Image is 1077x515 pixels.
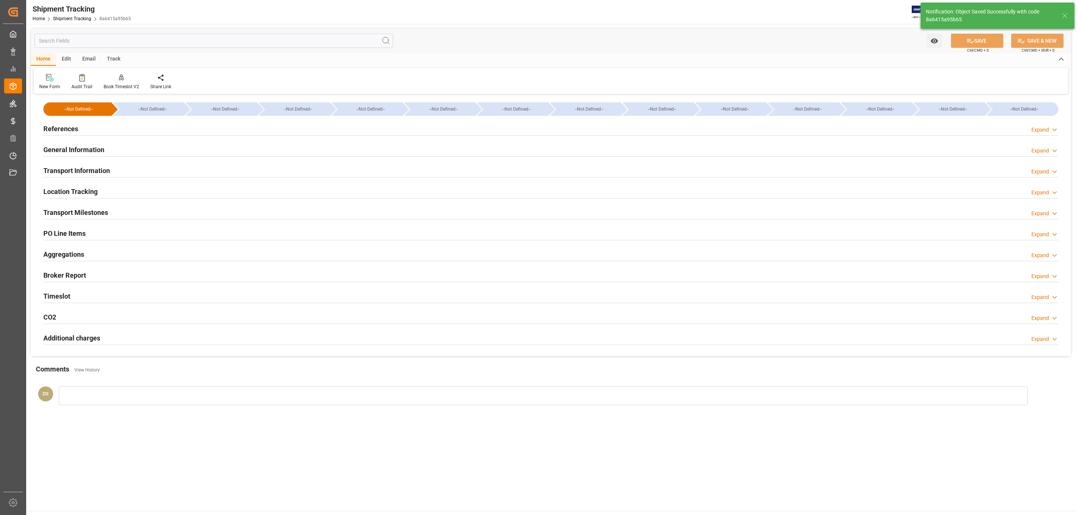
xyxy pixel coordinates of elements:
[1031,252,1049,259] div: Expand
[43,166,110,176] h2: Transport Information
[43,312,56,322] h2: CO2
[43,145,104,155] h2: General Information
[150,83,171,90] div: Share Link
[34,34,393,48] input: Search Fields
[71,83,92,90] div: Audit Trail
[43,124,78,134] h2: References
[259,102,330,116] div: --Not Defined--
[1031,168,1049,176] div: Expand
[43,391,49,397] span: DS
[1031,314,1049,322] div: Expand
[1022,47,1055,53] span: Ctrl/CMD + Shift + S
[630,102,694,116] div: --Not Defined--
[485,102,548,116] div: --Not Defined--
[101,53,126,66] div: Track
[33,3,131,15] div: Shipment Tracking
[31,53,56,66] div: Home
[912,6,938,19] img: Exertis%20JAM%20-%20Email%20Logo.jpg_1722504956.jpg
[1031,210,1049,218] div: Expand
[1031,189,1049,197] div: Expand
[39,83,60,90] div: New Form
[558,102,621,116] div: --Not Defined--
[43,207,108,218] h2: Transport Milestones
[33,16,45,21] a: Home
[43,228,86,238] h2: PO Line Items
[926,8,1055,24] div: Notification: Object Saved Successfully with code 8a6415a95b65
[332,102,403,116] div: --Not Defined--
[51,102,106,116] div: --Not Defined--
[104,83,139,90] div: Book Timeslot V2
[43,291,70,301] h2: Timeslot
[43,186,98,197] h2: Location Tracking
[266,102,330,116] div: --Not Defined--
[53,16,91,21] a: Shipment Tracking
[776,102,839,116] div: --Not Defined--
[994,102,1055,116] div: --Not Defined--
[1031,231,1049,238] div: Expand
[550,102,621,116] div: --Not Defined--
[43,249,84,259] h2: Aggregations
[914,102,985,116] div: --Not Defined--
[404,102,475,116] div: --Not Defined--
[339,102,403,116] div: --Not Defined--
[768,102,839,116] div: --Not Defined--
[951,34,1003,48] button: SAVE
[703,102,767,116] div: --Not Defined--
[623,102,694,116] div: --Not Defined--
[1031,126,1049,134] div: Expand
[186,102,257,116] div: --Not Defined--
[43,270,86,280] h2: Broker Report
[927,34,942,48] button: open menu
[74,367,100,373] a: View History
[113,102,184,116] div: --Not Defined--
[967,47,989,53] span: Ctrl/CMD + S
[1031,293,1049,301] div: Expand
[921,102,985,116] div: --Not Defined--
[43,333,100,343] h2: Additional charges
[1031,335,1049,343] div: Expand
[121,102,184,116] div: --Not Defined--
[987,102,1058,116] div: --Not Defined--
[1011,34,1064,48] button: SAVE & NEW
[43,102,111,116] div: --Not Defined--
[1031,272,1049,280] div: Expand
[36,364,69,374] h2: Comments
[696,102,767,116] div: --Not Defined--
[841,102,912,116] div: --Not Defined--
[849,102,912,116] div: --Not Defined--
[1031,147,1049,155] div: Expand
[56,53,77,66] div: Edit
[193,102,257,116] div: --Not Defined--
[412,102,475,116] div: --Not Defined--
[477,102,548,116] div: --Not Defined--
[77,53,101,66] div: Email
